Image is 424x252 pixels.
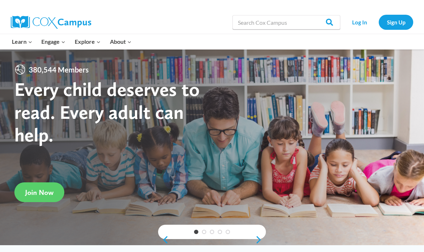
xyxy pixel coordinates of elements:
[14,182,64,202] a: Join Now
[210,230,214,234] a: 3
[232,15,340,29] input: Search Cox Campus
[12,37,32,46] span: Learn
[75,37,101,46] span: Explore
[218,230,222,234] a: 4
[7,34,136,49] nav: Primary Navigation
[110,37,132,46] span: About
[255,235,266,244] a: next
[25,188,54,197] span: Join Now
[194,230,198,234] a: 1
[379,15,413,29] a: Sign Up
[41,37,65,46] span: Engage
[14,78,200,146] strong: Every child deserves to read. Every adult can help.
[226,230,230,234] a: 5
[344,15,375,29] a: Log In
[11,16,91,29] img: Cox Campus
[26,64,92,75] span: 380,544 Members
[158,233,266,247] div: content slider buttons
[344,15,413,29] nav: Secondary Navigation
[202,230,206,234] a: 2
[158,235,169,244] a: previous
